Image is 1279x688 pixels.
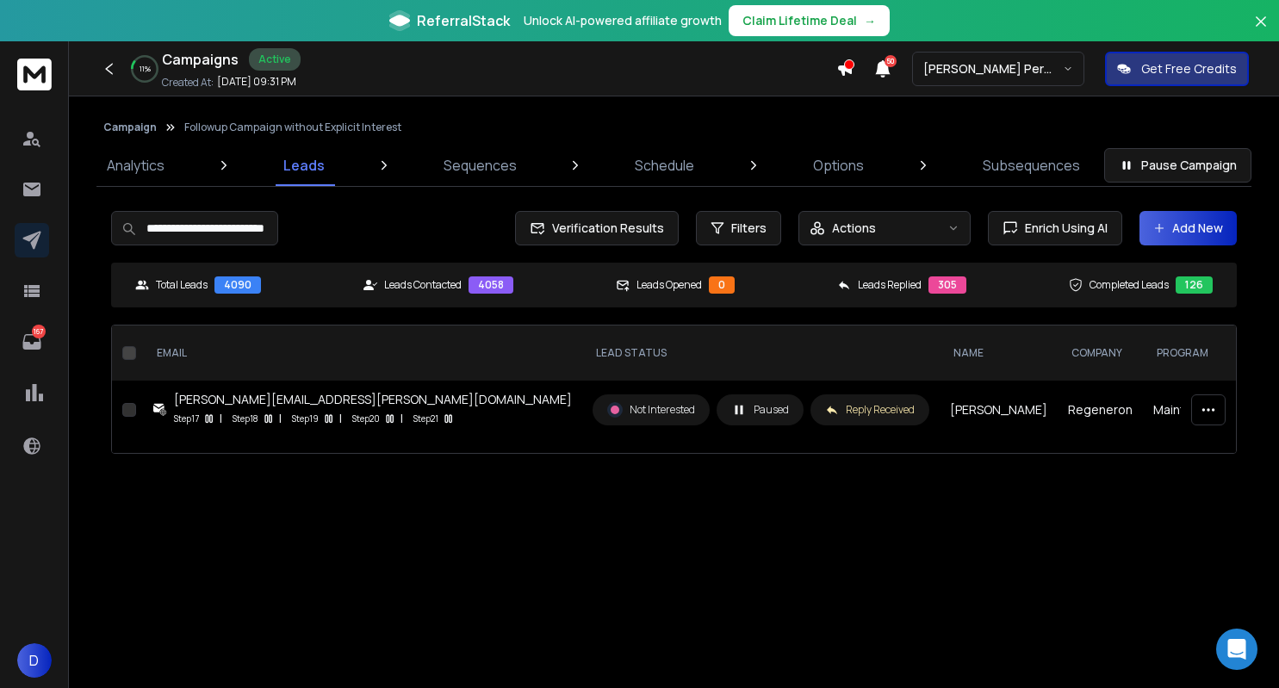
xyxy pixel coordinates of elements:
div: Open Intercom Messenger [1216,629,1257,670]
p: Analytics [107,155,165,176]
p: Leads Replied [858,278,922,292]
p: Step 20 [352,410,380,427]
button: D [17,643,52,678]
div: 4058 [469,276,513,294]
p: | [339,410,342,427]
p: Sequences [444,155,517,176]
span: 50 [885,55,897,67]
p: Leads [283,155,325,176]
a: Analytics [96,145,175,186]
p: Followup Campaign without Explicit Interest [184,121,401,134]
button: Pause Campaign [1104,148,1251,183]
div: 126 [1176,276,1213,294]
th: EMAIL [143,325,582,381]
span: → [864,12,876,29]
p: Schedule [635,155,694,176]
p: 11 % [140,64,151,74]
a: Subsequences [972,145,1090,186]
p: | [220,410,222,427]
span: Verification Results [545,220,664,237]
p: [DATE] 09:31 PM [217,75,296,89]
div: Active [249,48,301,71]
button: Close banner [1250,10,1272,52]
button: Enrich Using AI [988,211,1122,245]
span: Enrich Using AI [1018,220,1108,237]
p: Options [813,155,864,176]
p: Step 19 [292,410,319,427]
p: Subsequences [983,155,1080,176]
div: Not Interested [607,402,695,418]
button: Verification Results [515,211,679,245]
p: Leads Contacted [384,278,462,292]
h1: Campaigns [162,49,239,70]
div: [PERSON_NAME][EMAIL_ADDRESS][PERSON_NAME][DOMAIN_NAME] [174,391,572,408]
th: NAME [940,325,1058,381]
p: Unlock AI-powered affiliate growth [524,12,722,29]
a: Leads [273,145,335,186]
span: ReferralStack [417,10,510,31]
p: Actions [832,220,876,237]
td: Regeneron [1058,381,1143,439]
span: Filters [731,220,767,237]
th: company [1058,325,1143,381]
p: [PERSON_NAME] Personal WorkSpace [923,60,1063,77]
p: 167 [32,325,46,338]
button: Campaign [103,121,157,134]
p: Completed Leads [1090,278,1169,292]
p: | [400,410,403,427]
p: Leads Opened [636,278,702,292]
button: Claim Lifetime Deal→ [729,5,890,36]
p: | [279,410,282,427]
td: [PERSON_NAME] [940,381,1058,439]
div: Paused [731,402,789,418]
a: Schedule [624,145,705,186]
a: 167 [15,325,49,359]
button: Get Free Credits [1105,52,1249,86]
div: 4090 [214,276,261,294]
button: Add New [1139,211,1237,245]
p: Created At: [162,76,214,90]
p: Total Leads [156,278,208,292]
a: Sequences [433,145,527,186]
button: Filters [696,211,781,245]
a: Options [803,145,874,186]
th: LEAD STATUS [582,325,940,381]
p: Get Free Credits [1141,60,1237,77]
p: Step 18 [233,410,258,427]
div: 0 [709,276,735,294]
div: Reply Received [825,403,915,417]
p: Step 17 [174,410,199,427]
div: 305 [928,276,966,294]
p: Step 21 [413,410,438,427]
